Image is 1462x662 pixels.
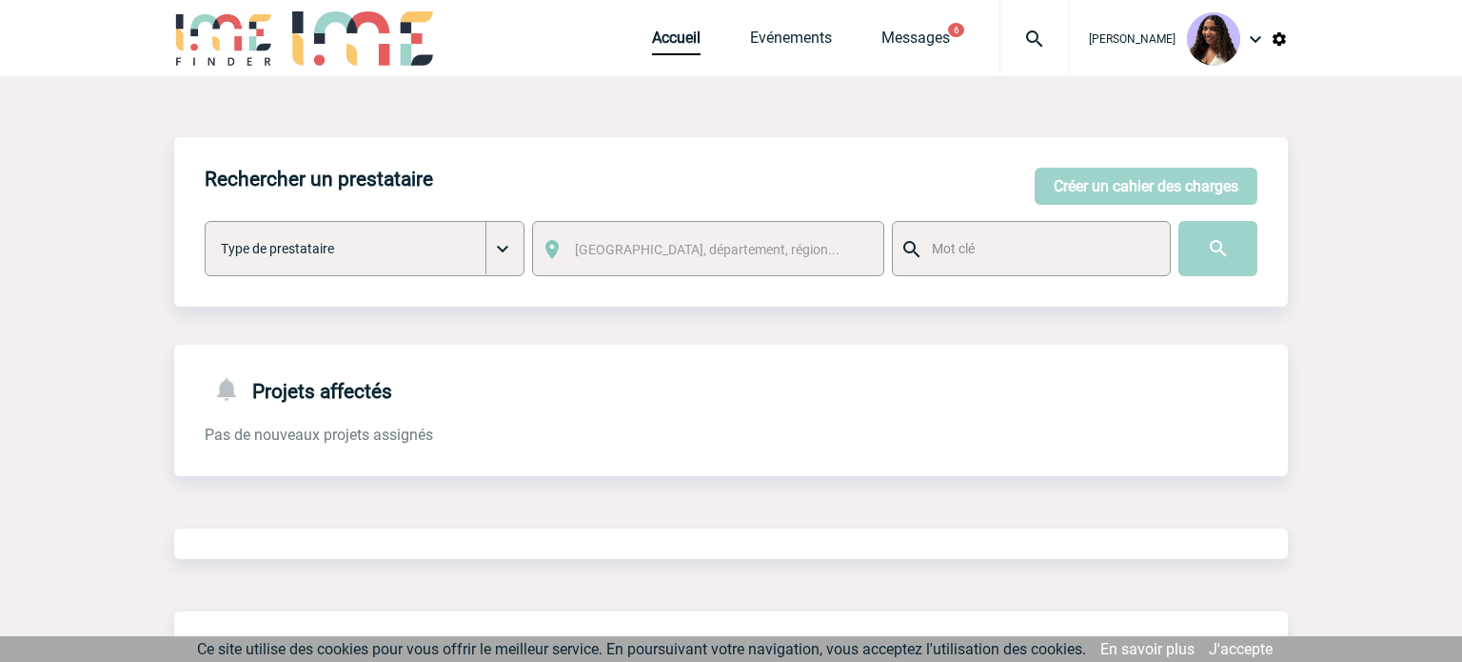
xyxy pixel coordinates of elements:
span: Pas de nouveaux projets assignés [205,426,433,444]
img: notifications-24-px-g.png [212,375,252,403]
h4: Rechercher un prestataire [205,168,433,191]
a: J'accepte [1209,640,1273,658]
input: Submit [1178,221,1257,276]
a: Accueil [652,29,701,55]
img: 131234-0.jpg [1187,12,1240,66]
img: IME-Finder [174,11,273,66]
span: [PERSON_NAME] [1089,32,1176,46]
a: Evénements [750,29,832,55]
a: En savoir plus [1100,640,1195,658]
span: Ce site utilise des cookies pour vous offrir le meilleur service. En poursuivant votre navigation... [197,640,1086,658]
a: Messages [881,29,950,55]
h4: Projets affectés [205,375,392,403]
span: [GEOGRAPHIC_DATA], département, région... [575,242,840,257]
button: 6 [948,23,964,37]
input: Mot clé [927,236,1153,261]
